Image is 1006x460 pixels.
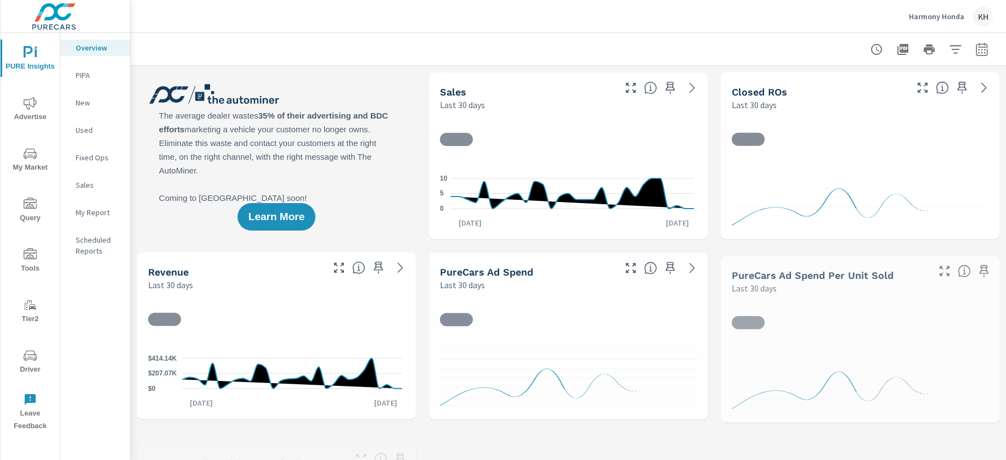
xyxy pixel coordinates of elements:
[148,385,156,392] text: $0
[60,40,130,56] div: Overview
[76,179,121,190] p: Sales
[936,81,949,94] span: Number of Repair Orders Closed by the selected dealership group over the selected time range. [So...
[60,177,130,193] div: Sales
[662,79,679,97] span: Save this to your personalized report
[732,282,777,295] p: Last 30 days
[392,259,409,277] a: See more details in report
[76,234,121,256] p: Scheduled Reports
[644,261,657,274] span: Total cost of media for all PureCars channels for the selected dealership group over the selected...
[440,278,485,291] p: Last 30 days
[60,122,130,138] div: Used
[953,79,971,97] span: Save this to your personalized report
[76,97,121,108] p: New
[4,46,56,73] span: PURE Insights
[622,259,640,277] button: Make Fullscreen
[60,94,130,111] div: New
[330,259,348,277] button: Make Fullscreen
[4,248,56,275] span: Tools
[958,265,971,278] span: Average cost of advertising per each vehicle sold at the dealer over the selected date range. The...
[973,7,993,26] div: KH
[440,98,485,111] p: Last 30 days
[60,204,130,221] div: My Report
[4,97,56,124] span: Advertise
[4,349,56,376] span: Driver
[909,12,964,21] p: Harmony Honda
[914,79,931,97] button: Make Fullscreen
[60,67,130,83] div: PIPA
[440,190,444,198] text: 5
[622,79,640,97] button: Make Fullscreen
[975,79,993,97] a: See more details in report
[148,369,177,377] text: $207.07K
[440,86,466,98] h5: Sales
[658,217,697,228] p: [DATE]
[76,207,121,218] p: My Report
[440,266,533,278] h5: PureCars Ad Spend
[945,38,967,60] button: Apply Filters
[644,81,657,94] span: Number of vehicles sold by the dealership over the selected date range. [Source: This data is sou...
[732,270,894,281] h5: PureCars Ad Spend Per Unit Sold
[76,125,121,136] p: Used
[248,212,304,222] span: Learn More
[76,152,121,163] p: Fixed Ops
[76,70,121,81] p: PIPA
[60,232,130,259] div: Scheduled Reports
[60,149,130,166] div: Fixed Ops
[918,38,940,60] button: Print Report
[971,38,993,60] button: Select Date Range
[182,397,221,408] p: [DATE]
[4,147,56,174] span: My Market
[148,266,189,278] h5: Revenue
[1,33,60,437] div: nav menu
[732,98,777,111] p: Last 30 days
[892,38,914,60] button: "Export Report to PDF"
[662,259,679,277] span: Save this to your personalized report
[4,299,56,326] span: Tier2
[4,198,56,225] span: Query
[352,261,365,274] span: Total sales revenue over the selected date range. [Source: This data is sourced from the dealer’s...
[366,397,405,408] p: [DATE]
[370,259,387,277] span: Save this to your personalized report
[76,42,121,53] p: Overview
[148,278,193,291] p: Last 30 days
[148,355,177,362] text: $414.14K
[936,262,953,280] button: Make Fullscreen
[683,79,701,97] a: See more details in report
[975,262,993,280] span: Save this to your personalized report
[440,175,448,182] text: 10
[4,393,56,433] span: Leave Feedback
[451,217,489,228] p: [DATE]
[732,86,787,98] h5: Closed ROs
[238,203,315,231] button: Learn More
[440,205,444,212] text: 0
[683,259,701,277] a: See more details in report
